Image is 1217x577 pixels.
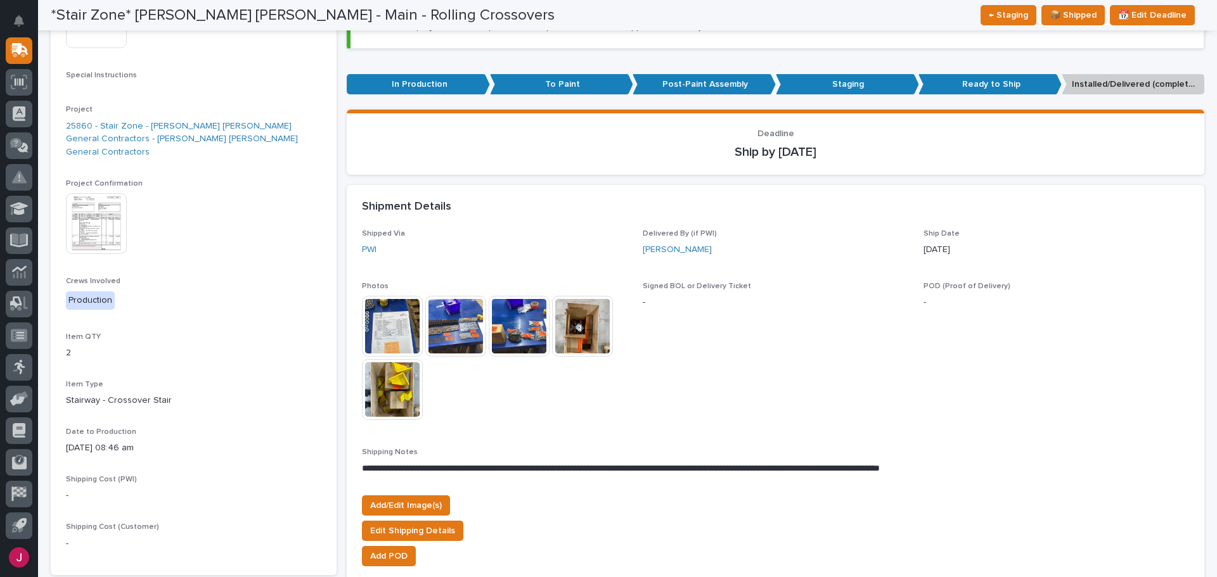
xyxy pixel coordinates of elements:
[924,296,1189,309] p: -
[66,333,101,341] span: Item QTY
[362,448,418,456] span: Shipping Notes
[66,72,137,79] span: Special Instructions
[66,394,321,407] p: Stairway - Crossover Stair
[362,200,451,214] h2: Shipment Details
[757,129,794,138] span: Deadline
[66,441,321,455] p: [DATE] 08:46 am
[924,230,960,238] span: Ship Date
[51,6,555,25] h2: *Stair Zone* [PERSON_NAME] [PERSON_NAME] - Main - Rolling Crossovers
[66,120,321,159] a: 25860 - Stair Zone - [PERSON_NAME] [PERSON_NAME] General Contractors - [PERSON_NAME] [PERSON_NAME...
[490,74,633,95] p: To Paint
[6,544,32,571] button: users-avatar
[924,243,1189,257] p: [DATE]
[643,243,712,257] a: [PERSON_NAME]
[66,489,321,502] p: -
[16,15,32,35] div: Notifications
[66,523,159,531] span: Shipping Cost (Customer)
[66,428,136,436] span: Date to Production
[1050,8,1097,23] span: 📦 Shipped
[989,8,1028,23] span: ← Staging
[370,498,442,513] span: Add/Edit Image(s)
[66,291,115,310] div: Production
[633,74,776,95] p: Post-Paint Assembly
[370,548,408,564] span: Add POD
[1110,5,1195,25] button: 📆 Edit Deadline
[776,74,919,95] p: Staging
[370,523,455,538] span: Edit Shipping Details
[66,277,120,285] span: Crews Involved
[362,243,377,257] a: PWI
[1062,74,1205,95] p: Installed/Delivered (completely done)
[362,282,389,290] span: Photos
[362,495,450,516] button: Add/Edit Image(s)
[362,230,405,238] span: Shipped Via
[66,346,321,360] p: 2
[924,282,1010,290] span: POD (Proof of Delivery)
[643,282,751,290] span: Signed BOL or Delivery Ticket
[918,74,1062,95] p: Ready to Ship
[362,546,416,566] button: Add POD
[981,5,1036,25] button: ← Staging
[66,537,321,550] p: -
[1118,8,1187,23] span: 📆 Edit Deadline
[6,8,32,34] button: Notifications
[66,476,137,483] span: Shipping Cost (PWI)
[66,180,143,187] span: Project Confirmation
[362,144,1189,160] p: Ship by [DATE]
[1041,5,1105,25] button: 📦 Shipped
[66,381,103,388] span: Item Type
[66,106,93,113] span: Project
[643,230,717,238] span: Delivered By (if PWI)
[362,521,463,541] button: Edit Shipping Details
[347,74,490,95] p: In Production
[643,296,908,309] p: -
